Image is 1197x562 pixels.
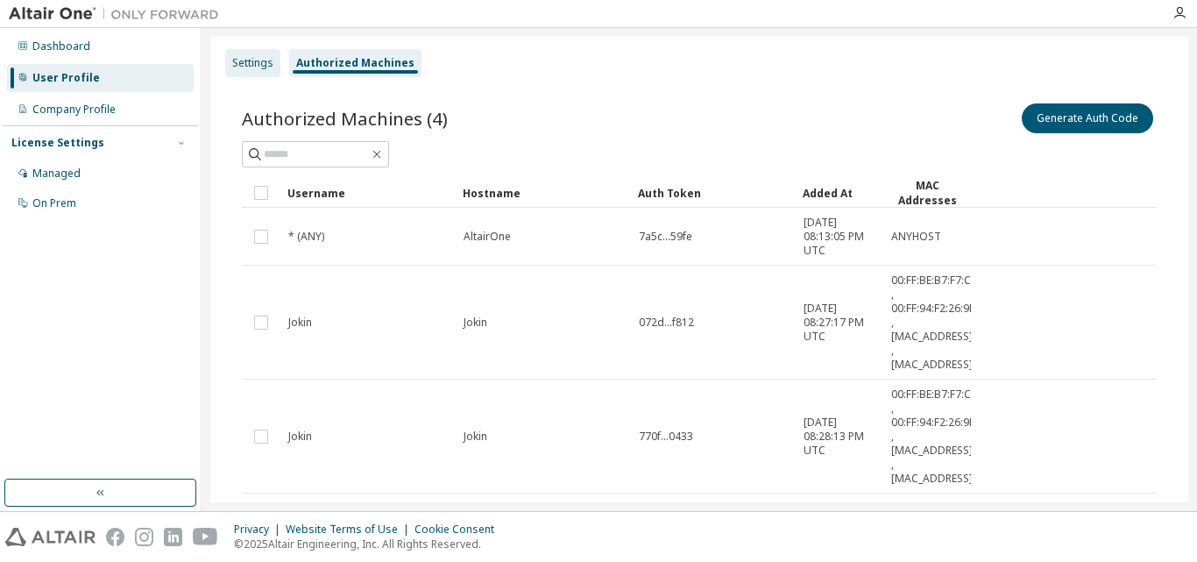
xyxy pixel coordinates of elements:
div: Username [287,179,449,207]
div: Hostname [463,179,624,207]
img: linkedin.svg [164,528,182,546]
div: MAC Addresses [890,178,964,208]
span: AltairOne [464,230,511,244]
span: Authorized Machines (4) [242,106,448,131]
div: Company Profile [32,103,116,117]
span: [DATE] 08:13:05 PM UTC [804,216,875,258]
span: * (ANY) [288,230,324,244]
span: Jokin [288,430,312,444]
span: [DATE] 08:28:13 PM UTC [804,416,875,458]
div: Dashboard [32,39,90,53]
span: 00:FF:BE:B7:F7:C8 , 00:FF:94:F2:26:9E , [MAC_ADDRESS] , [MAC_ADDRESS] [891,274,977,372]
div: Settings [232,56,273,70]
span: 7a5c...59fe [639,230,692,244]
div: Website Terms of Use [286,523,414,537]
img: altair_logo.svg [5,528,96,546]
div: License Settings [11,136,104,150]
img: instagram.svg [135,528,153,546]
div: Authorized Machines [296,56,414,70]
div: Added At [803,179,876,207]
div: User Profile [32,71,100,85]
span: 770f...0433 [639,430,693,444]
div: Cookie Consent [414,523,505,537]
div: Privacy [234,523,286,537]
img: facebook.svg [106,528,124,546]
button: Generate Auth Code [1022,103,1153,133]
span: Jokin [288,316,312,330]
span: 072d...f812 [639,316,694,330]
div: Managed [32,167,81,181]
span: 00:FF:BE:B7:F7:C8 , 00:FF:94:F2:26:9E , [MAC_ADDRESS] , [MAC_ADDRESS] [891,388,977,486]
p: © 2025 Altair Engineering, Inc. All Rights Reserved. [234,537,505,551]
img: youtube.svg [193,528,218,546]
span: Jokin [464,430,487,444]
div: Auth Token [638,179,789,207]
img: Altair One [9,5,228,23]
div: On Prem [32,196,76,210]
span: [DATE] 08:27:17 PM UTC [804,302,875,344]
span: Jokin [464,316,487,330]
span: ANYHOST [891,230,941,244]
